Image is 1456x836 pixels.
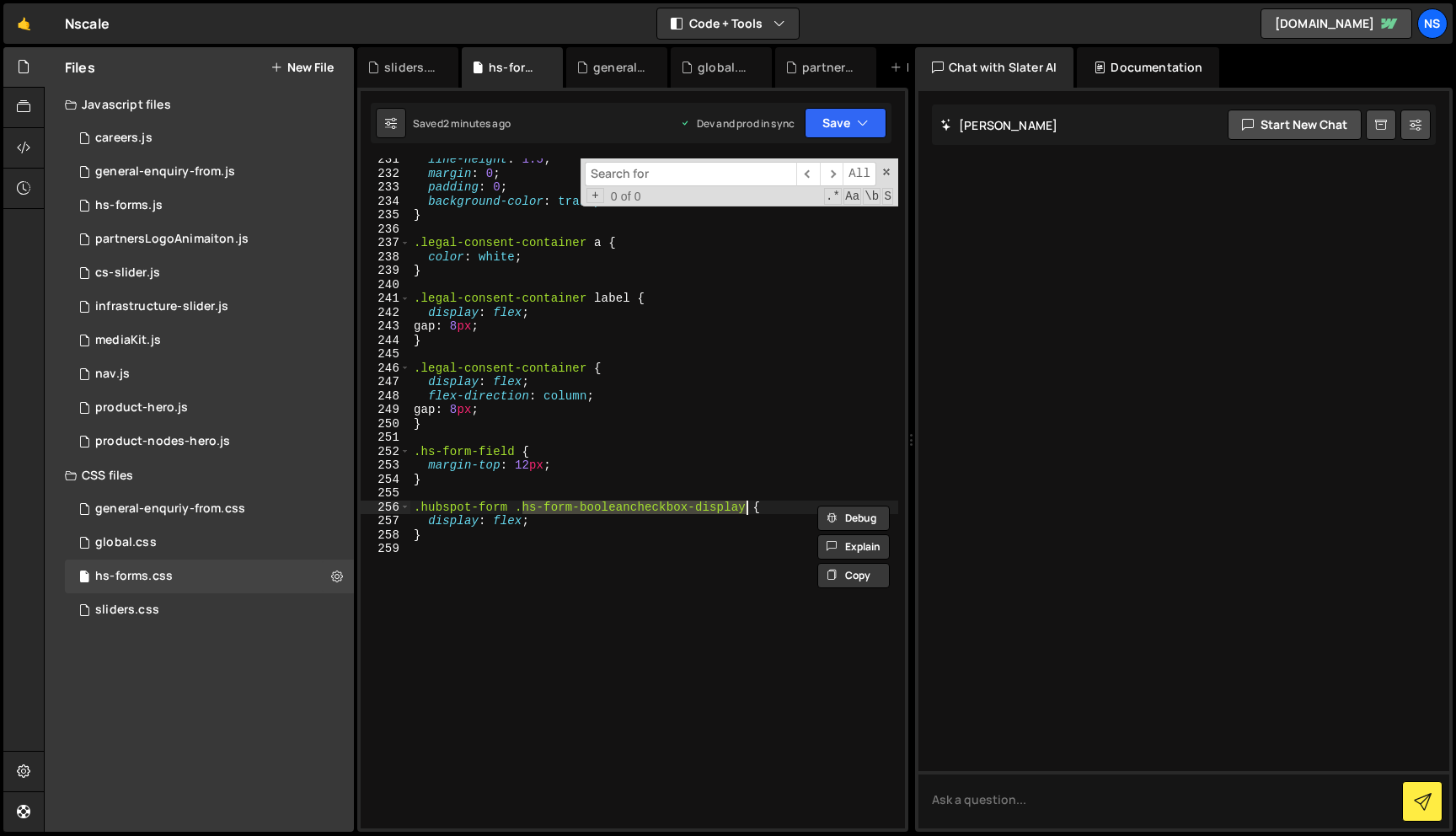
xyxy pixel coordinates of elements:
[361,375,410,389] div: 247
[361,473,410,487] div: 254
[95,603,159,618] div: sliders.css
[817,534,890,560] button: Explain
[95,501,245,517] div: general-enquriy-from.css
[604,190,648,204] span: 0 of 0
[1228,110,1362,140] button: Start new chat
[915,47,1073,88] div: Chat with Slater AI
[361,514,410,528] div: 257
[361,403,410,417] div: 249
[361,334,410,348] div: 244
[361,278,410,292] div: 240
[361,306,410,320] div: 242
[95,198,163,213] div: hs-forms.js
[361,319,410,334] div: 243
[65,155,354,189] div: 10788/43956.js
[65,560,354,593] div: 10788/43278.css
[805,108,886,138] button: Save
[1261,8,1412,39] a: [DOMAIN_NAME]
[95,535,157,550] div: global.css
[657,8,799,39] button: Code + Tools
[65,492,354,526] div: 10788/43957.css
[95,299,228,314] div: infrastructure-slider.js
[65,256,354,290] div: 10788/25032.js
[361,264,410,278] div: 239
[680,116,795,131] div: Dev and prod in sync
[95,265,160,281] div: cs-slider.js
[65,357,354,391] div: 10788/37835.js
[95,569,173,584] div: hs-forms.css
[796,162,820,186] span: ​
[361,167,410,181] div: 232
[361,417,410,431] div: 250
[361,222,410,237] div: 236
[65,290,354,324] div: 10788/35018.js
[361,528,410,543] div: 258
[361,250,410,265] div: 238
[361,180,410,195] div: 233
[95,131,153,146] div: careers.js
[65,189,354,222] div: 10788/43275.js
[65,222,354,256] div: 10788/46763.js
[361,153,410,167] div: 231
[361,542,410,556] div: 259
[45,458,354,492] div: CSS files
[890,59,961,76] div: New File
[843,162,876,186] span: Alt-Enter
[585,162,796,186] input: Search for
[1417,8,1448,39] a: Ns
[413,116,511,131] div: Saved
[95,367,130,382] div: nav.js
[361,208,410,222] div: 235
[65,593,354,627] div: 10788/27036.css
[95,232,249,247] div: partnersLogoAnimaiton.js
[443,116,511,131] div: 2 minutes ago
[817,506,890,531] button: Debug
[65,121,354,155] div: 10788/24852.js
[489,59,543,76] div: hs-forms.css
[95,434,230,449] div: product-nodes-hero.js
[361,292,410,306] div: 241
[3,3,45,44] a: 🤙
[843,188,861,205] span: CaseSensitive Search
[65,391,354,425] div: 10788/25791.js
[95,333,161,348] div: mediaKit.js
[698,59,752,76] div: global.css
[384,59,438,76] div: sliders.css
[65,13,110,34] div: Nscale
[65,526,354,560] div: 10788/24853.css
[65,324,354,357] div: 10788/24854.js
[361,445,410,459] div: 252
[882,188,893,205] span: Search In Selection
[65,58,95,77] h2: Files
[361,501,410,515] div: 256
[45,88,354,121] div: Javascript files
[361,362,410,376] div: 246
[361,347,410,362] div: 245
[863,188,881,205] span: Whole Word Search
[95,400,188,415] div: product-hero.js
[361,195,410,209] div: 234
[586,188,604,204] span: Toggle Replace mode
[940,117,1057,133] h2: [PERSON_NAME]
[361,389,410,404] div: 248
[593,59,647,76] div: general-enquriy-from.css
[65,425,354,458] div: 10788/32818.js
[361,458,410,473] div: 253
[820,162,843,186] span: ​
[824,188,842,205] span: RegExp Search
[361,236,410,250] div: 237
[361,431,410,445] div: 251
[361,486,410,501] div: 255
[817,563,890,588] button: Copy
[802,59,856,76] div: partnersLogoAnimaiton.js
[270,61,334,74] button: New File
[95,164,235,180] div: general-enquiry-from.js
[1077,47,1219,88] div: Documentation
